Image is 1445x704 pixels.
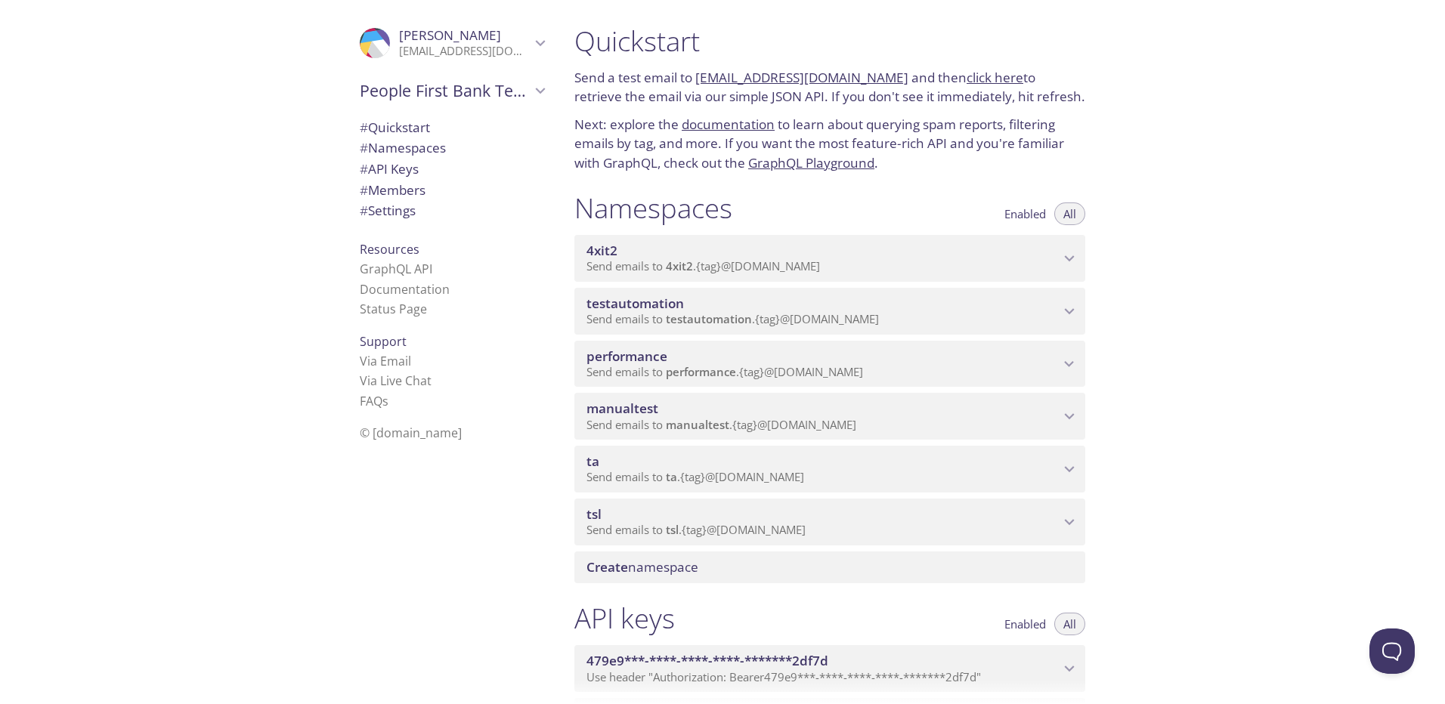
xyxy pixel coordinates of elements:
h1: API keys [574,601,675,635]
span: Create [586,558,628,576]
a: GraphQL API [360,261,432,277]
div: tsl namespace [574,499,1085,545]
span: People First Bank Testing Services [360,80,531,101]
span: # [360,139,368,156]
span: Resources [360,241,419,258]
button: Enabled [995,202,1055,225]
span: Send emails to . {tag} @[DOMAIN_NAME] [586,417,856,432]
span: 4xit2 [586,242,617,259]
div: ta namespace [574,446,1085,492]
button: All [1054,202,1085,225]
span: Send emails to . {tag} @[DOMAIN_NAME] [586,522,806,537]
span: ta [666,469,677,484]
span: Send emails to . {tag} @[DOMAIN_NAME] [586,258,820,273]
div: manualtest namespace [574,393,1085,440]
div: Namespaces [348,137,556,159]
div: People First Bank Testing Services [348,71,556,110]
span: testautomation [586,295,684,312]
a: Documentation [360,281,450,298]
a: documentation [682,116,775,133]
p: Send a test email to and then to retrieve the email via our simple JSON API. If you don't see it ... [574,68,1085,107]
div: API Keys [348,159,556,180]
div: performance namespace [574,341,1085,388]
a: [EMAIL_ADDRESS][DOMAIN_NAME] [695,69,908,86]
span: manualtest [666,417,729,432]
span: 4xit2 [666,258,693,273]
div: Members [348,180,556,201]
span: ta [586,452,599,470]
p: Next: explore the to learn about querying spam reports, filtering emails by tag, and more. If you... [574,115,1085,173]
iframe: Help Scout Beacon - Open [1369,628,1415,674]
p: [EMAIL_ADDRESS][DOMAIN_NAME] [399,44,531,59]
a: GraphQL Playground [748,154,874,171]
span: © [DOMAIN_NAME] [360,425,462,441]
span: Send emails to . {tag} @[DOMAIN_NAME] [586,469,804,484]
a: click here [967,69,1023,86]
span: tsl [666,522,679,537]
div: testautomation namespace [574,288,1085,335]
span: Members [360,181,425,199]
span: performance [666,364,736,379]
a: FAQ [360,393,388,409]
span: [PERSON_NAME] [399,26,501,44]
div: Create namespace [574,551,1085,583]
span: API Keys [360,160,419,178]
span: Settings [360,202,416,219]
div: 4xit2 namespace [574,235,1085,282]
span: Send emails to . {tag} @[DOMAIN_NAME] [586,311,879,326]
button: Enabled [995,613,1055,635]
span: tsl [586,505,602,523]
a: Status Page [360,301,427,317]
a: Via Email [360,353,411,369]
span: Send emails to . {tag} @[DOMAIN_NAME] [586,364,863,379]
span: # [360,181,368,199]
span: Quickstart [360,119,430,136]
span: Namespaces [360,139,446,156]
div: Sobana Swaminathan [348,18,556,68]
button: All [1054,613,1085,635]
a: Via Live Chat [360,372,432,389]
h1: Quickstart [574,24,1085,58]
h1: Namespaces [574,191,732,225]
span: testautomation [666,311,752,326]
div: Team Settings [348,200,556,221]
span: s [382,393,388,409]
span: performance [586,347,667,365]
span: # [360,202,368,219]
span: # [360,119,368,136]
span: manualtest [586,400,658,417]
div: Quickstart [348,117,556,138]
span: namespace [586,558,698,576]
span: # [360,160,368,178]
span: Support [360,333,407,350]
